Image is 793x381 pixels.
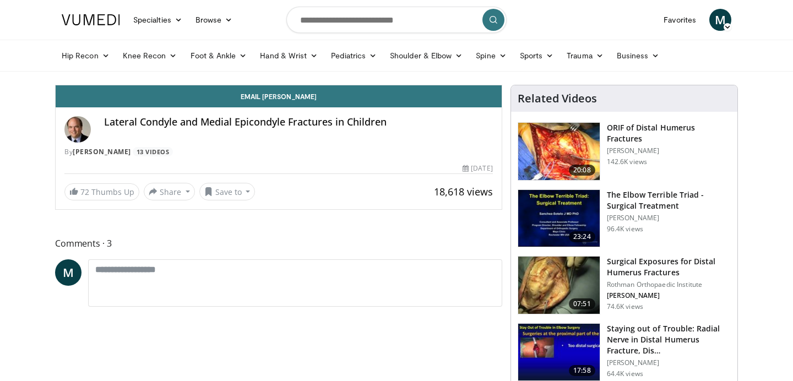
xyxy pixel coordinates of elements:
[518,122,731,181] a: 20:08 ORIF of Distal Humerus Fractures [PERSON_NAME] 142.6K views
[518,92,597,105] h4: Related Videos
[286,7,507,33] input: Search topics, interventions
[560,45,610,67] a: Trauma
[127,9,189,31] a: Specialties
[133,147,173,156] a: 13 Videos
[518,256,731,314] a: 07:51 Surgical Exposures for Distal Humerus Fractures Rothman Orthopaedic Institute [PERSON_NAME]...
[80,187,89,197] span: 72
[518,190,600,247] img: 162531_0000_1.png.150x105_q85_crop-smart_upscale.jpg
[513,45,561,67] a: Sports
[607,291,731,300] p: [PERSON_NAME]
[518,324,600,381] img: Q2xRg7exoPLTwO8X4xMDoxOjB1O8AjAz_1.150x105_q85_crop-smart_upscale.jpg
[518,123,600,180] img: orif-sanch_3.png.150x105_q85_crop-smart_upscale.jpg
[434,185,493,198] span: 18,618 views
[64,147,493,157] div: By
[64,116,91,143] img: Avatar
[55,259,82,286] a: M
[569,231,595,242] span: 23:24
[116,45,184,67] a: Knee Recon
[144,183,195,200] button: Share
[253,45,324,67] a: Hand & Wrist
[709,9,731,31] a: M
[607,146,731,155] p: [PERSON_NAME]
[607,280,731,289] p: Rothman Orthopaedic Institute
[56,85,502,107] a: Email [PERSON_NAME]
[55,236,502,251] span: Comments 3
[104,116,493,128] h4: Lateral Condyle and Medial Epicondyle Fractures in Children
[607,302,643,311] p: 74.6K views
[469,45,513,67] a: Spine
[607,189,731,211] h3: The Elbow Terrible Triad - Surgical Treatment
[189,9,240,31] a: Browse
[518,189,731,248] a: 23:24 The Elbow Terrible Triad - Surgical Treatment [PERSON_NAME] 96.4K views
[607,214,731,222] p: [PERSON_NAME]
[610,45,666,67] a: Business
[569,165,595,176] span: 20:08
[64,183,139,200] a: 72 Thumbs Up
[199,183,256,200] button: Save to
[569,365,595,376] span: 17:58
[569,298,595,309] span: 07:51
[62,14,120,25] img: VuMedi Logo
[324,45,383,67] a: Pediatrics
[607,369,643,378] p: 64.4K views
[184,45,254,67] a: Foot & Ankle
[383,45,469,67] a: Shoulder & Elbow
[518,257,600,314] img: 70322_0000_3.png.150x105_q85_crop-smart_upscale.jpg
[607,157,647,166] p: 142.6K views
[607,225,643,233] p: 96.4K views
[73,147,131,156] a: [PERSON_NAME]
[607,122,731,144] h3: ORIF of Distal Humerus Fractures
[55,45,116,67] a: Hip Recon
[607,323,731,356] h3: Staying out of Trouble: Radial Nerve in Distal Humerus Fracture, Dis…
[463,164,492,173] div: [DATE]
[607,256,731,278] h3: Surgical Exposures for Distal Humerus Fractures
[657,9,703,31] a: Favorites
[607,358,731,367] p: [PERSON_NAME]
